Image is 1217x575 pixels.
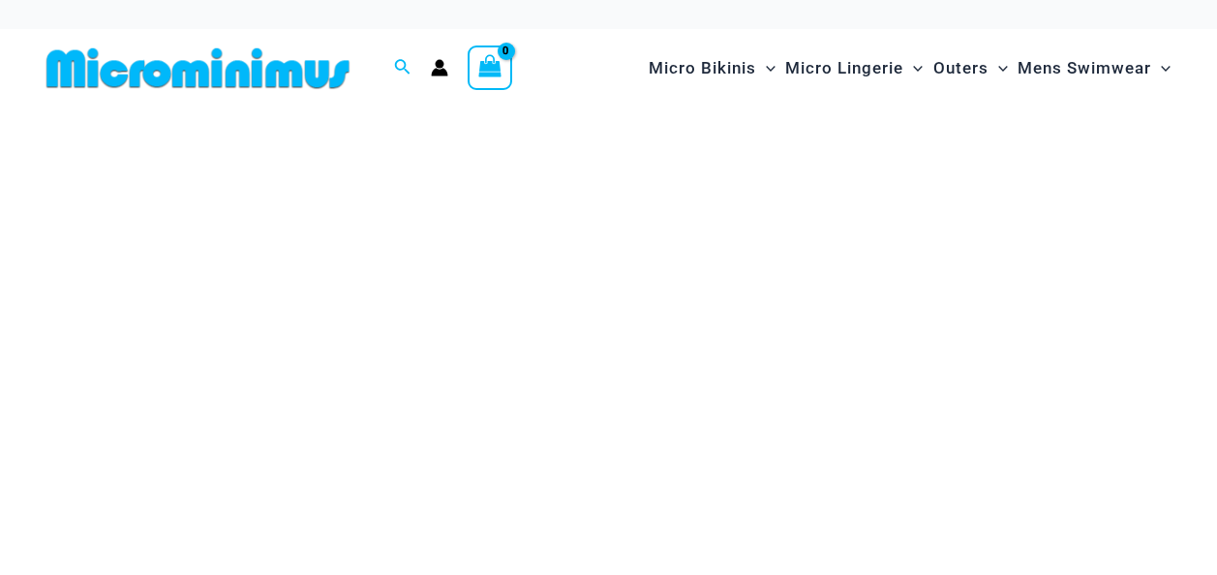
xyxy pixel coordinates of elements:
[780,39,928,98] a: Micro LingerieMenu ToggleMenu Toggle
[933,44,989,93] span: Outers
[641,36,1178,101] nav: Site Navigation
[989,44,1008,93] span: Menu Toggle
[1151,44,1171,93] span: Menu Toggle
[431,59,448,76] a: Account icon link
[1018,44,1151,93] span: Mens Swimwear
[468,45,512,90] a: View Shopping Cart, empty
[928,39,1013,98] a: OutersMenu ToggleMenu Toggle
[39,46,357,90] img: MM SHOP LOGO FLAT
[785,44,903,93] span: Micro Lingerie
[756,44,776,93] span: Menu Toggle
[903,44,923,93] span: Menu Toggle
[394,56,411,80] a: Search icon link
[1013,39,1175,98] a: Mens SwimwearMenu ToggleMenu Toggle
[649,44,756,93] span: Micro Bikinis
[644,39,780,98] a: Micro BikinisMenu ToggleMenu Toggle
